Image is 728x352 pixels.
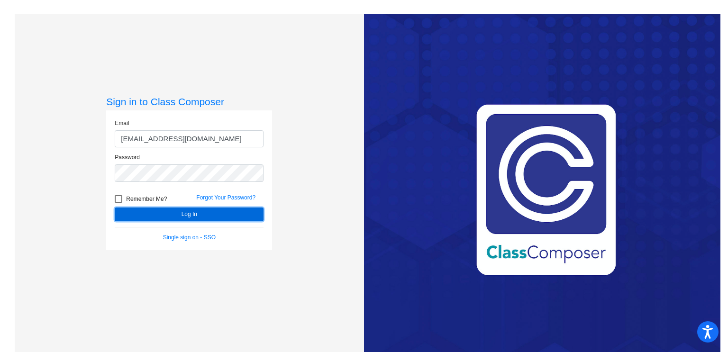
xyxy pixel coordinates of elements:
label: Email [115,119,129,127]
a: Single sign on - SSO [163,234,216,241]
span: Remember Me? [126,193,167,205]
a: Forgot Your Password? [196,194,255,201]
button: Log In [115,208,264,221]
h3: Sign in to Class Composer [106,96,272,108]
label: Password [115,153,140,162]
